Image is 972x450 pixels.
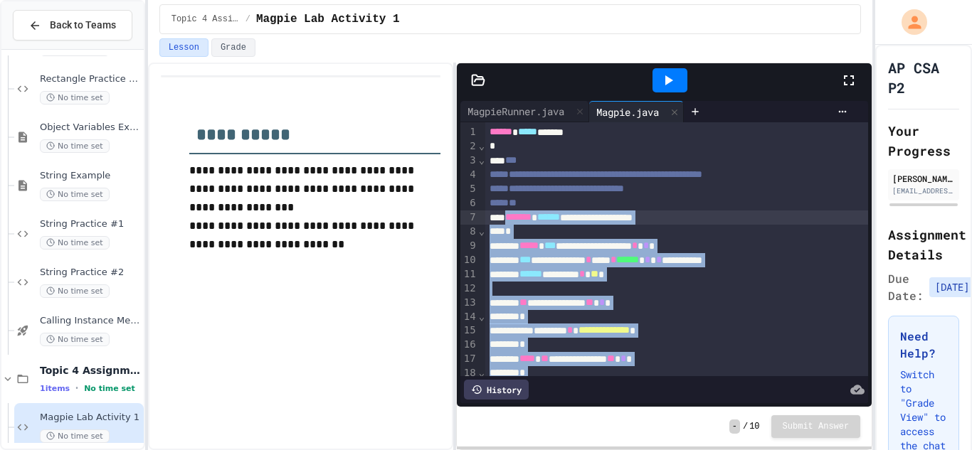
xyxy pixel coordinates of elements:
div: 6 [460,196,478,210]
div: 3 [460,154,478,168]
div: 18 [460,366,478,380]
span: 10 [749,421,759,432]
div: 13 [460,296,478,310]
span: Fold line [478,154,485,166]
span: • [75,382,78,394]
div: 2 [460,139,478,154]
span: No time set [40,284,110,298]
div: 9 [460,239,478,253]
div: 1 [460,125,478,139]
span: Due Date: [888,270,924,304]
span: - [729,419,740,434]
span: Submit Answer [783,421,850,432]
span: Calling Instance Methods - Topic 1.14 [40,315,141,327]
span: No time set [84,384,135,393]
span: / [245,14,250,25]
div: 10 [460,253,478,267]
span: String Practice #1 [40,218,141,230]
button: Grade [211,38,255,57]
span: No time set [40,91,110,105]
span: Fold line [478,225,485,237]
span: String Example [40,170,141,182]
div: History [464,380,529,400]
span: Object Variables Example [40,122,141,134]
div: 15 [460,323,478,338]
span: No time set [40,188,110,201]
h1: AP CSA P2 [888,58,959,97]
span: / [743,421,748,432]
h2: Your Progress [888,121,959,161]
span: Back to Teams [50,18,116,33]
span: Topic 4 Assignments [40,364,141,377]
span: No time set [40,139,110,153]
div: 12 [460,282,478,296]
button: Submit Answer [771,415,861,438]
div: 4 [460,168,478,182]
button: Lesson [159,38,208,57]
span: Magpie Lab Activity 1 [256,11,400,28]
div: 16 [460,338,478,352]
div: 14 [460,310,478,324]
span: Rectangle Practice #1 [40,73,141,85]
span: Fold line [478,140,485,151]
span: 1 items [40,384,70,393]
div: Magpie.java [589,105,666,119]
div: MagpieRunner.java [460,104,571,119]
div: 5 [460,182,478,196]
span: No time set [40,333,110,346]
div: MagpieRunner.java [460,101,589,122]
button: Back to Teams [13,10,132,41]
div: 17 [460,352,478,366]
div: 11 [460,267,478,282]
h2: Assignment Details [888,225,959,264]
div: 7 [460,210,478,225]
h3: Need Help? [900,328,947,362]
div: [PERSON_NAME] [892,172,955,185]
div: My Account [887,6,931,38]
span: Topic 4 Assignments [171,14,240,25]
span: No time set [40,236,110,250]
div: 8 [460,225,478,239]
span: Fold line [478,311,485,322]
div: [EMAIL_ADDRESS][DOMAIN_NAME] [892,186,955,196]
span: Magpie Lab Activity 1 [40,412,141,424]
span: No time set [40,429,110,443]
div: Magpie.java [589,101,684,122]
span: String Practice #2 [40,267,141,279]
span: Fold line [478,367,485,378]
